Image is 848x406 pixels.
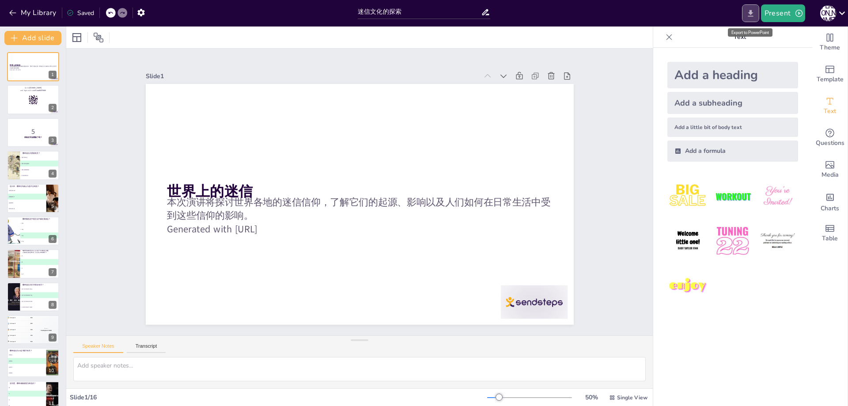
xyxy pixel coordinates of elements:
[8,323,9,325] span: silver
[757,220,798,262] img: 6.jpeg
[73,343,123,353] button: Speaker Notes
[20,295,21,296] span: B
[20,223,21,224] span: A
[166,141,523,311] p: Generated with [URL]
[820,4,836,22] button: [PERSON_NAME]
[20,274,59,275] span: 兔子
[761,4,805,22] button: Present
[812,27,848,58] div: Change the overall theme
[41,330,51,331] div: Participant 1
[8,366,46,368] span: 代表平常
[10,323,16,324] span: Participant 2
[757,176,798,217] img: 3.jpeg
[10,87,57,89] p: Go to
[742,4,759,22] button: Export to PowerPoint
[93,32,104,43] span: Position
[817,75,844,84] span: Template
[667,266,708,307] img: 7.jpeg
[712,176,753,217] img: 2.jpeg
[20,300,21,301] span: C
[8,208,46,209] span: 在雨天洗衣服
[20,175,21,176] span: D
[7,216,59,246] div: 6
[8,329,9,331] span: bronze
[824,106,836,116] span: Text
[667,62,798,88] div: Add a heading
[8,341,9,343] div: 5
[8,354,46,355] span: 代表好运
[20,274,21,275] span: D
[821,204,839,213] span: Charts
[10,89,57,91] p: and login with code
[812,217,848,249] div: Add a table
[20,268,21,269] span: C
[667,220,708,262] img: 4.jpeg
[7,118,59,147] div: 3
[20,229,21,230] span: B
[20,223,59,224] span: 蓝色
[70,393,487,402] div: Slide 1 / 16
[49,71,57,79] div: 1
[23,249,57,254] p: 哪种动物在西方文化中常被认为是[DEMOGRAPHIC_DATA]的伙伴？
[20,294,59,296] span: 在室内打开雨伞带来坏运
[10,349,44,352] p: 哪种迷信与13这个数字有关？
[10,66,57,69] p: 本次演讲将探讨世界各地的迷信信仰，了解它们的起源、影响以及人们如何在日常生活中受到这些信仰的影响。
[10,64,20,66] strong: 世界上的迷信
[358,6,481,19] input: Insert title
[8,360,46,361] span: 代表坏运
[10,127,57,137] p: 5
[23,283,57,286] p: 哪种迷信与打开雨伞有关？
[24,136,42,138] strong: 准备好开始测验了吗？
[8,190,46,191] span: 在家里打破镜子
[7,85,59,114] div: 2
[7,315,59,344] div: 9
[10,317,16,319] span: Participant 1
[180,104,266,157] strong: 世界上的迷信
[20,262,59,263] span: 猫
[127,343,166,353] button: Transcript
[49,330,51,331] span: 500
[41,328,51,329] div: Top scorer
[728,28,772,37] div: Export to PowerPoint
[7,348,59,377] div: 10
[8,202,46,203] span: 在家里喂鸟
[617,394,647,401] span: Single View
[49,235,57,243] div: 6
[20,288,21,289] span: A
[49,268,57,276] div: 7
[49,334,57,341] div: 9
[20,169,21,170] span: C
[8,387,46,388] span: 猪
[171,117,534,298] p: 本次演讲将探讨世界各地的迷信信仰，了解它们的起源、影响以及人们如何在日常生活中受到这些信仰的影响。
[8,372,46,374] span: 代表富裕
[7,6,60,20] button: My Library
[8,196,46,197] span: 在夜晚剪指甲
[7,151,59,180] div: 4
[667,176,708,217] img: 1.jpeg
[820,43,840,53] span: Theme
[812,154,848,186] div: Add images, graphics, shapes or video
[23,218,57,220] p: 哪种颜色在中国文化中象征着好运？
[23,152,57,155] p: 哪种迷信与黑猫有关？
[70,30,84,45] div: Layout
[676,27,803,48] p: Text
[667,92,798,114] div: Add a subheading
[7,249,59,278] div: 7
[8,334,9,337] div: 4
[10,69,57,71] p: Generated with [URL]
[10,382,44,385] p: 在印度，哪种动物被视为神圣的？
[10,335,16,336] span: Participant 4
[667,118,798,137] div: Add a little bit of body text
[7,282,59,311] div: 8
[29,87,42,89] strong: [DOMAIN_NAME]
[20,157,21,158] span: A
[67,9,94,17] div: Saved
[10,185,44,187] p: 在日本，哪种行为被认为是不吉利的？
